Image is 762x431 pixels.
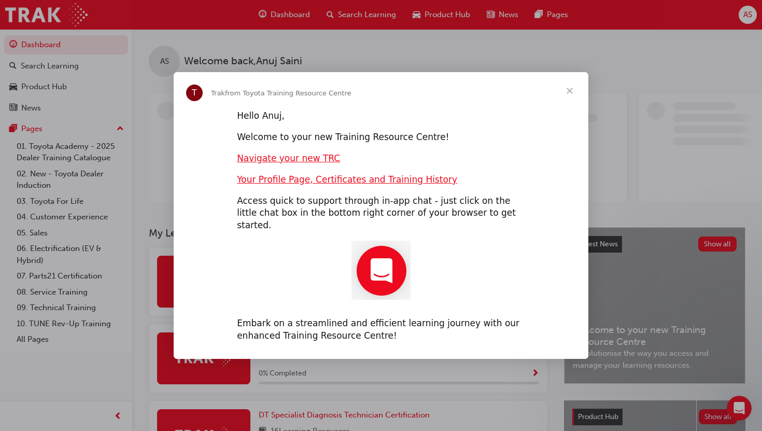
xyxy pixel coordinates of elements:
[225,89,351,97] span: from Toyota Training Resource Centre
[237,195,525,232] div: Access quick to support through in-app chat - just click on the little chat box in the bottom rig...
[551,72,588,109] span: Close
[211,89,225,97] span: Trak
[237,110,525,122] div: Hello Anuj,
[237,153,340,163] a: Navigate your new TRC
[237,317,525,342] div: Embark on a streamlined and efficient learning journey with our enhanced Training Resource Centre!
[237,131,525,144] div: Welcome to your new Training Resource Centre!
[237,174,457,185] a: Your Profile Page, Certificates and Training History
[186,85,203,101] div: Profile image for Trak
